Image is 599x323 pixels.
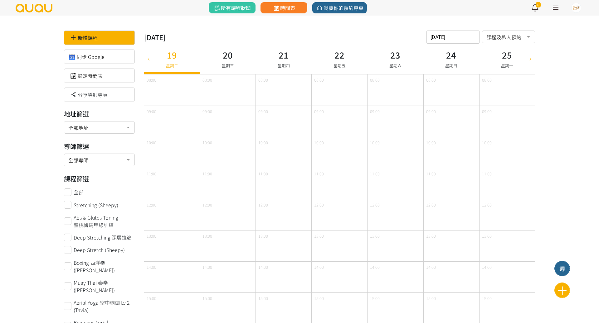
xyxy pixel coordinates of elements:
span: 星期四 [278,63,290,69]
span: 14:00 [147,264,156,270]
span: 星期六 [389,63,402,69]
h3: 24 [445,49,457,61]
span: 14:00 [426,264,436,270]
div: 分享導師專頁 [64,88,135,102]
span: 15:00 [426,295,436,301]
span: 08:00 [202,77,212,83]
span: 11:00 [147,171,156,177]
span: 13:00 [370,233,380,239]
h3: 地址篩選 [64,109,135,119]
span: 08:00 [258,77,268,83]
span: 11:00 [314,171,324,177]
span: 12:00 [147,202,156,208]
img: logo.svg [15,4,53,12]
h3: 導師篩選 [64,142,135,151]
span: 11:00 [370,171,380,177]
span: 09:00 [258,108,268,114]
span: 瀏覽你的預約專頁 [316,4,363,12]
span: 14:00 [370,264,380,270]
span: 星期三 [222,63,234,69]
span: 星期二 [166,63,178,69]
span: 全部 [74,188,84,196]
span: 10:00 [147,140,156,145]
span: 15:00 [258,295,268,301]
span: Boxing 西洋拳 ([PERSON_NAME]) [74,259,135,274]
span: 08:00 [370,77,380,83]
span: Muay Thai 泰拳 ([PERSON_NAME]) [74,279,135,294]
span: 6 [536,2,541,7]
h3: 23 [389,49,402,61]
span: 12:00 [426,202,436,208]
span: 09:00 [482,108,492,114]
span: 11:00 [258,171,268,177]
span: 10:00 [202,140,212,145]
span: 13:00 [426,233,436,239]
span: 09:00 [147,108,156,114]
span: 13:00 [147,233,156,239]
span: 11:00 [426,171,436,177]
span: 15:00 [147,295,156,301]
span: 10:00 [258,140,268,145]
span: 10:00 [426,140,436,145]
span: 08:00 [426,77,436,83]
span: 全部導師 [68,155,130,163]
input: 請選擇時間表日期 [426,31,480,44]
span: 15:00 [370,295,380,301]
span: Deep Stretch (Sheepy) [74,246,125,254]
span: 14:00 [258,264,268,270]
span: 10:00 [370,140,380,145]
span: 課程及私人預約 [486,32,531,40]
div: 週 [555,264,570,273]
span: 星期五 [334,63,346,69]
span: 09:00 [426,108,436,114]
span: 13:00 [314,233,324,239]
a: 設定時間表 [69,72,103,79]
span: 12:00 [202,202,212,208]
span: 15:00 [482,295,492,301]
a: 瀏覽你的預約專頁 [312,2,367,13]
div: 新增課程 [64,31,135,45]
h3: 20 [222,49,234,61]
span: 15:00 [314,295,324,301]
span: Aerial Yoga 空中瑜伽 Lv 2 (Tavia) [74,299,135,314]
h3: 19 [166,49,178,61]
span: 全部地址 [68,123,130,131]
span: 11:00 [202,171,212,177]
span: 13:00 [258,233,268,239]
span: Stretching (Sheepy) [74,201,118,209]
span: 時間表 [272,4,295,12]
span: 13:00 [482,233,492,239]
span: 12:00 [314,202,324,208]
span: 14:00 [202,264,212,270]
span: 15:00 [202,295,212,301]
span: 08:00 [147,77,156,83]
span: 10:00 [314,140,324,145]
span: 14:00 [314,264,324,270]
span: 09:00 [370,108,380,114]
span: 12:00 [258,202,268,208]
span: 12:00 [370,202,380,208]
span: 11:00 [482,171,492,177]
span: 10:00 [482,140,492,145]
span: 星期日 [445,63,457,69]
span: 星期一 [501,63,513,69]
a: 時間表 [261,2,307,13]
h3: 21 [278,49,290,61]
a: 所有課程狀態 [209,2,256,13]
span: 12:00 [482,202,492,208]
h3: 課程篩選 [64,174,135,183]
span: 所有課程狀態 [213,4,251,12]
span: 14:00 [482,264,492,270]
span: 09:00 [314,108,324,114]
div: [DATE] [144,32,166,42]
h3: 22 [334,49,346,61]
span: Abs & Glutes Toning 蜜桃臀馬甲線訓練 [74,214,135,229]
span: 08:00 [482,77,492,83]
span: 09:00 [202,108,212,114]
span: Deep Stretching 深層拉筋 [74,234,132,241]
span: 08:00 [314,77,324,83]
img: google_calendar.png [69,54,75,60]
a: 同步 Google [69,53,105,60]
span: 13:00 [202,233,212,239]
h3: 25 [501,49,513,61]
